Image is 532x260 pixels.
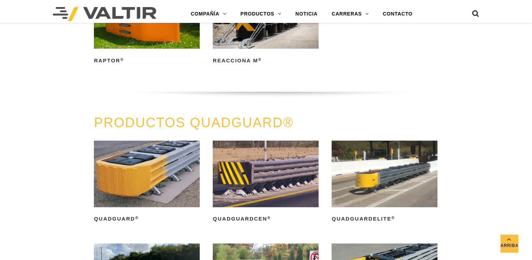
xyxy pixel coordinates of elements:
[500,235,518,252] a: Arriba
[332,141,437,224] a: QuadGuardElite®
[500,242,518,250] span: Arriba
[213,216,267,222] font: QuadGuard CEN
[376,7,419,21] a: CONTACTO
[391,216,395,220] sup: ®
[213,141,319,224] a: QuadGuardCEN®
[267,216,271,220] sup: ®
[184,7,233,21] a: COMPAÑÍA
[94,115,294,130] a: PRODUCTOS QUADGUARD®
[53,7,156,21] img: Valtir
[325,7,376,21] a: CARRERAS
[213,57,258,63] font: REACCIONA M
[120,57,124,62] sup: ®
[94,57,120,63] font: RAPTOR
[233,7,288,21] a: PRODUCTOS
[135,216,139,220] sup: ®
[94,216,135,222] font: QuadGuard
[288,7,325,21] a: NOTICIA
[94,141,200,224] a: QuadGuard®
[332,216,391,222] font: QuadGuard Elite
[258,57,262,62] sup: ®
